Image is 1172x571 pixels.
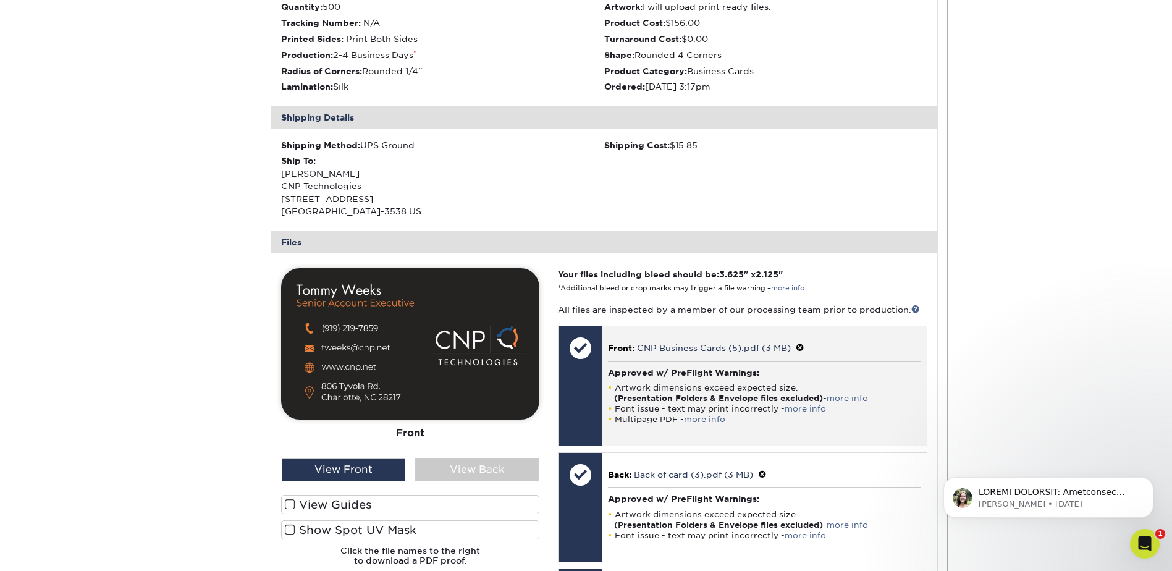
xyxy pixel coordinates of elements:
h4: Approved w/ PreFlight Warnings: [608,494,920,504]
div: View Back [415,458,539,481]
li: Multipage PDF - [608,414,920,425]
li: Silk [281,80,604,93]
strong: Shipping Method: [281,140,360,150]
li: 500 [281,1,604,13]
div: $15.85 [604,139,927,151]
strong: Your files including bleed should be: " x " [558,269,783,279]
strong: Artwork: [604,2,643,12]
a: more info [771,284,804,292]
a: Back of card (3).pdf (3 MB) [634,470,753,480]
span: 1 [1155,529,1165,539]
strong: Product Category: [604,66,687,76]
label: View Guides [281,495,539,514]
strong: Printed Sides: [281,34,344,44]
div: Shipping Details [271,106,937,129]
span: Print Both Sides [346,34,418,44]
span: Front: [608,343,634,353]
li: Rounded 4 Corners [604,49,927,61]
small: *Additional bleed or crop marks may trigger a file warning – [558,284,804,292]
strong: Quantity: [281,2,323,12]
span: 2.125 [756,269,778,279]
div: Files [271,231,937,253]
strong: Shipping Cost: [604,140,670,150]
li: [DATE] 3:17pm [604,80,927,93]
strong: Ship To: [281,156,316,166]
li: 2-4 Business Days [281,49,604,61]
p: All files are inspected by a member of our processing team prior to production. [558,303,927,316]
strong: Product Cost: [604,18,665,28]
iframe: Intercom notifications message [925,451,1172,538]
a: more info [827,394,868,403]
a: CNP Business Cards (5).pdf (3 MB) [637,343,791,353]
li: Artwork dimensions exceed expected size. - [608,383,920,404]
a: more info [785,404,826,413]
div: Front [281,420,539,447]
h4: Approved w/ PreFlight Warnings: [608,368,920,378]
span: N/A [363,18,380,28]
strong: (Presentation Folders & Envelope files excluded) [614,394,823,403]
label: Show Spot UV Mask [281,520,539,539]
li: Business Cards [604,65,927,77]
div: [PERSON_NAME] CNP Technologies [STREET_ADDRESS] [GEOGRAPHIC_DATA]-3538 US [281,154,604,218]
a: more info [827,520,868,530]
a: more info [785,531,826,540]
strong: Shape: [604,50,634,60]
div: UPS Ground [281,139,604,151]
iframe: Intercom live chat [1130,529,1160,559]
strong: Tracking Number: [281,18,361,28]
strong: Turnaround Cost: [604,34,681,44]
div: View Front [282,458,405,481]
strong: Lamination: [281,82,333,91]
strong: (Presentation Folders & Envelope files excluded) [614,520,823,530]
li: I will upload print ready files. [604,1,927,13]
li: Font issue - text may print incorrectly - [608,530,920,541]
li: $0.00 [604,33,927,45]
li: $156.00 [604,17,927,29]
span: 3.625 [719,269,744,279]
li: Rounded 1/4" [281,65,604,77]
li: Font issue - text may print incorrectly - [608,404,920,414]
strong: Ordered: [604,82,645,91]
strong: Radius of Corners: [281,66,362,76]
li: Artwork dimensions exceed expected size. - [608,509,920,530]
a: more info [684,415,725,424]
strong: Production: [281,50,333,60]
span: Back: [608,470,631,480]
